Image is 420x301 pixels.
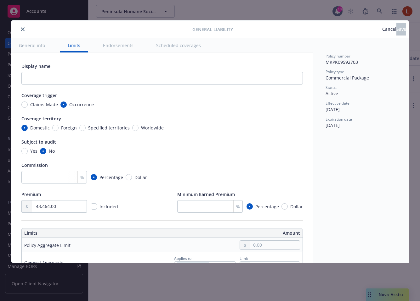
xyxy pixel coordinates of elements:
[396,26,406,32] span: Save
[177,191,235,197] span: Minimum Earned Premium
[326,90,338,96] span: Active
[192,26,233,33] span: General Liability
[240,256,248,261] span: Limit
[326,117,352,122] span: Expiration date
[21,191,41,197] span: Premium
[21,139,56,145] span: Subject to audit
[21,63,50,69] span: Display name
[149,38,208,52] button: Scheduled coverages
[326,75,369,81] span: Commercial Package
[326,85,337,90] span: Status
[80,174,84,181] span: %
[290,203,303,210] span: Dollar
[32,200,87,212] input: 0.00
[24,242,71,249] div: Policy Aggregate Limit
[132,125,139,131] input: Worldwide
[236,203,240,210] span: %
[326,69,344,74] span: Policy type
[21,162,48,168] span: Commission
[99,174,123,181] span: Percentage
[250,241,300,249] input: 0.00
[88,124,130,131] span: Specified territories
[326,107,340,112] span: [DATE]
[21,148,28,154] input: Yes
[215,262,223,270] a: close
[141,124,164,131] span: Worldwide
[21,101,28,108] input: Claims-Made
[30,124,50,131] span: Domestic
[174,256,191,261] span: Applies to
[165,228,303,238] th: Amount
[247,203,253,210] input: Percentage
[396,23,406,36] button: Save
[60,38,88,52] button: Limits
[49,148,55,154] span: No
[40,148,46,154] input: No
[201,262,209,270] div: Remove [object Object]
[326,59,358,65] span: MKPK09592703
[19,25,26,33] button: close
[95,38,141,52] button: Endorsements
[326,122,340,128] span: [DATE]
[326,53,350,59] span: Policy number
[250,262,300,271] input: 0.00
[126,174,132,180] input: Dollar
[60,101,67,108] input: Occurrence
[52,125,59,131] input: Foreign
[30,101,58,108] span: Claims-Made
[11,38,53,52] button: General info
[255,203,279,210] span: Percentage
[382,26,396,32] span: Cancel
[22,228,134,238] th: Limits
[134,174,147,181] span: Dollar
[21,125,28,131] input: Domestic
[281,203,288,210] input: Dollar
[24,260,64,266] div: General Aggregate
[30,148,37,154] span: Yes
[99,204,118,210] span: Included
[382,23,396,36] button: Cancel
[326,101,349,106] span: Effective date
[91,174,97,180] input: Percentage
[61,124,77,131] span: Foreign
[69,101,94,108] span: Occurrence
[79,125,86,131] input: Specified territories
[21,92,57,98] span: Coverage trigger
[21,116,61,122] span: Coverage territory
